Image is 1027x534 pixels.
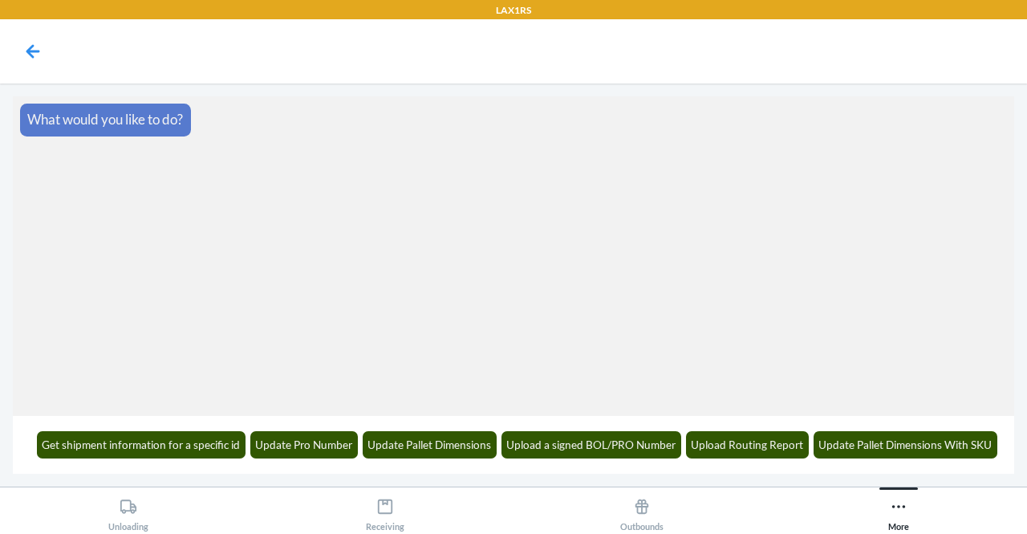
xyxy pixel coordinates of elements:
[250,431,359,459] button: Update Pro Number
[257,487,513,532] button: Receiving
[770,487,1027,532] button: More
[620,491,664,532] div: Outbounds
[366,491,404,532] div: Receiving
[814,431,998,459] button: Update Pallet Dimensions With SKU
[496,3,531,18] p: LAX1RS
[27,109,183,130] p: What would you like to do?
[888,491,909,532] div: More
[363,431,497,459] button: Update Pallet Dimensions
[37,431,246,459] button: Get shipment information for a specific id
[513,487,770,532] button: Outbounds
[686,431,810,459] button: Upload Routing Report
[501,431,682,459] button: Upload a signed BOL/PRO Number
[108,491,148,532] div: Unloading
